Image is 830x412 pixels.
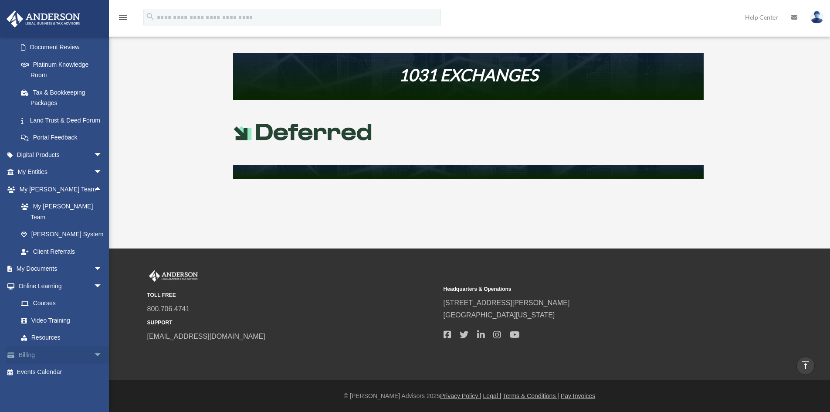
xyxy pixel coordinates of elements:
[12,329,111,347] a: Resources
[94,146,111,164] span: arrow_drop_down
[6,146,115,163] a: Digital Productsarrow_drop_down
[6,364,115,381] a: Events Calendar
[147,291,437,300] small: TOLL FREE
[233,124,373,140] img: Deferred
[233,134,373,146] a: Deferred
[800,360,811,371] i: vertical_align_top
[94,346,111,364] span: arrow_drop_down
[12,226,115,243] a: [PERSON_NAME] System
[94,260,111,278] span: arrow_drop_down
[12,129,115,146] a: Portal Feedback
[444,299,570,306] a: [STREET_ADDRESS][PERSON_NAME]
[12,56,115,84] a: Platinum Knowledge Room
[146,12,155,21] i: search
[147,318,437,327] small: SUPPORT
[483,392,501,399] a: Legal |
[444,311,555,319] a: [GEOGRAPHIC_DATA][US_STATE]
[147,305,190,313] a: 800.706.4741
[12,84,115,112] a: Tax & Bookkeeping Packages
[12,39,115,56] a: Document Review
[6,346,115,364] a: Billingarrow_drop_down
[796,357,815,375] a: vertical_align_top
[12,295,115,312] a: Courses
[12,112,115,129] a: Land Trust & Deed Forum
[12,312,115,329] a: Video Training
[6,163,115,181] a: My Entitiesarrow_drop_down
[444,285,734,294] small: Headquarters & Operations
[6,180,115,198] a: My [PERSON_NAME] Teamarrow_drop_up
[6,277,115,295] a: Online Learningarrow_drop_down
[12,198,115,226] a: My [PERSON_NAME] Team
[4,10,83,27] img: Anderson Advisors Platinum Portal
[6,260,115,278] a: My Documentsarrow_drop_down
[440,392,481,399] a: Privacy Policy |
[561,392,595,399] a: Pay Invoices
[399,65,538,85] em: 1031 EXCHANGES
[94,180,111,198] span: arrow_drop_up
[810,11,823,24] img: User Pic
[503,392,559,399] a: Terms & Conditions |
[147,270,200,282] img: Anderson Advisors Platinum Portal
[118,15,128,23] a: menu
[94,163,111,181] span: arrow_drop_down
[12,243,115,260] a: Client Referrals
[94,277,111,295] span: arrow_drop_down
[118,12,128,23] i: menu
[109,391,830,402] div: © [PERSON_NAME] Advisors 2025
[147,333,265,340] a: [EMAIL_ADDRESS][DOMAIN_NAME]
